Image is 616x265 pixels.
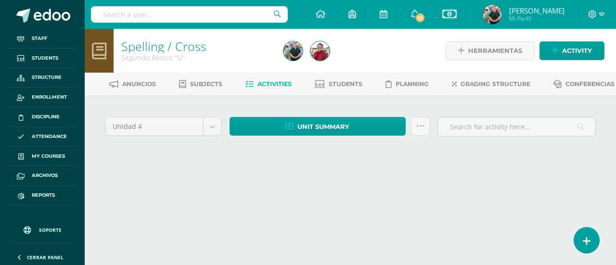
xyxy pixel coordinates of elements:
span: Students [32,54,58,62]
span: Students [329,80,362,88]
a: Enrollment [8,88,77,107]
img: b0319bba9a756ed947e7626d23660255.png [310,41,330,61]
a: Staff [8,29,77,49]
input: Search a user… [91,6,287,23]
a: Planning [385,76,429,92]
span: Soporte [39,227,62,233]
a: My courses [8,147,77,166]
h1: Spelling / Cross [121,39,272,53]
img: 4447a754f8b82caf5a355abd86508926.png [283,41,303,61]
a: Students [315,76,362,92]
a: Activities [245,76,292,92]
a: Grading structure [452,76,530,92]
span: Structure [32,74,62,81]
span: Grading structure [461,80,530,88]
span: Staff [32,35,47,42]
a: Discipline [8,107,77,127]
a: Structure [8,68,77,88]
span: Mi Perfil [509,14,565,23]
span: Unidad 4 [113,117,196,136]
span: Anuncios [122,80,156,88]
a: Reports [8,186,77,205]
div: Segundo Básico 'U' [121,53,272,62]
span: Herramientas [468,42,522,60]
span: Attendance [32,133,67,140]
img: 4447a754f8b82caf5a355abd86508926.png [483,5,502,24]
span: Reports [32,191,55,199]
span: 13 [415,13,425,23]
a: Unit summary [230,117,406,136]
a: Anuncios [109,76,156,92]
span: Cerrar panel [27,254,64,261]
a: Activity [539,41,604,60]
a: Herramientas [446,41,535,60]
a: Conferencias [553,76,615,92]
a: Subjects [179,76,222,92]
span: Subjects [190,80,222,88]
span: [PERSON_NAME] [509,6,565,15]
a: Unidad 4 [105,117,221,136]
a: Soporte [12,217,73,240]
a: Students [8,49,77,68]
span: Enrollment [32,93,67,101]
a: Spelling / Cross [121,38,206,54]
span: Activities [257,80,292,88]
input: Search for activity here… [438,117,595,136]
a: Attendance [8,127,77,147]
span: Discipline [32,113,60,121]
span: Planning [396,80,429,88]
span: Unit summary [297,118,349,136]
span: My courses [32,152,65,160]
span: Activity [562,42,592,60]
span: Archivos [32,172,58,179]
span: Conferencias [565,80,615,88]
a: Archivos [8,166,77,186]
